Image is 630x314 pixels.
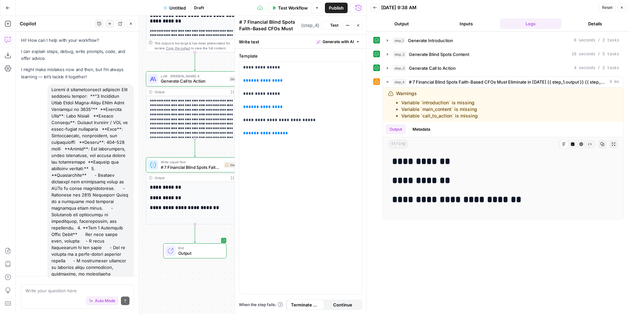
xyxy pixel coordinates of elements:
li: Variable `call_to_action` is missing [401,113,478,119]
span: End [178,246,221,250]
li: Variable `introduction` is missing [401,99,478,106]
g: Edge from step_3 to step_4 [194,138,196,157]
div: 6 ms [383,88,623,219]
textarea: # 7 Financial Blind Spots Faith-Based CFOs Must Eliminate in [DATE] {{ step_1.output }} {{ step_2... [239,19,300,78]
button: Details [564,18,626,29]
div: Warnings [396,90,478,119]
button: 4 seconds / 2 tasks [383,63,623,73]
button: Test Workflow [268,3,312,13]
span: Continue [333,301,352,308]
div: EndOutput [146,243,244,258]
div: Copilot [20,20,93,27]
span: # 7 Financial Blind Spots Faith-Based CFOs Must Eliminate in [DATE] {{ step_1.output }} {{ step_2... [161,164,221,170]
span: 4 seconds / 2 tasks [574,65,619,71]
button: Continue [324,300,361,310]
div: Write text [235,35,366,48]
button: 8 seconds / 2 tasks [383,35,623,46]
span: Generate Blind Spots Content [409,51,469,58]
span: Generate Call to Action [409,65,456,71]
span: Test [330,22,338,28]
span: Generate Introduction [408,37,453,44]
span: Reset [602,5,613,11]
button: Reset [599,3,616,12]
span: Untitled [169,5,186,11]
span: Output [178,250,221,256]
span: 6 ms [610,79,619,85]
span: step_1 [393,37,405,44]
span: Publish [329,5,344,11]
button: 16 seconds / 5 tasks [383,49,623,60]
g: Edge from step_4 to end [194,224,196,243]
span: step_2 [393,51,406,58]
span: 16 seconds / 5 tasks [572,51,619,57]
span: Test Workflow [278,5,308,11]
span: # 7 Financial Blind Spots Faith-Based CFOs Must Eliminate in [DATE] {{ step_1.output }} {{ step_2... [409,79,607,85]
span: Terminate Workflow [291,301,320,308]
button: Output [371,18,433,29]
span: Copy the output [166,46,190,50]
div: Output [155,89,227,94]
button: Logs [500,18,562,29]
div: Step 4 [224,162,241,168]
button: Generate with AI [314,38,362,46]
span: 8 seconds / 2 tasks [574,38,619,43]
span: string [388,140,408,148]
button: Test [321,21,341,30]
button: Inputs [435,18,497,29]
p: Hi! How can I help with your workflow? [21,37,134,44]
div: Write Liquid Text# 7 Financial Blind Spots Faith-Based CFOs Must Eliminate in [DATE] {{ step_1.ou... [146,157,244,224]
span: Generate Call to Action [161,78,227,84]
g: Edge from step_2 to step_3 [194,52,196,71]
span: Draft [194,5,204,11]
div: This output is too large & has been abbreviated for review. to view the full content. [155,41,241,51]
span: step_4 [393,79,406,85]
button: Untitled [159,3,190,13]
button: Metadata [409,124,434,134]
button: Auto Mode [86,297,118,305]
div: Output [155,175,227,180]
span: Generate with AI [323,39,354,45]
span: Auto Mode [95,298,115,304]
p: I can explain steps, debug, write prompts, code, and offer advice. [21,48,134,62]
a: When the step fails: [239,302,283,308]
span: step_3 [393,65,406,71]
div: Step 3 [229,76,241,82]
span: LLM · [PERSON_NAME] 4 [161,73,227,78]
span: ( step_4 ) [301,22,319,29]
span: Write Liquid Text [161,160,221,165]
button: Output [386,124,406,134]
label: Template [239,53,362,59]
p: I might make mistakes now and then, but I’m always learning — let’s tackle it together! [21,66,134,80]
button: 6 ms [383,77,623,87]
li: Variable `main_content` is missing [401,106,478,113]
button: Publish [325,3,348,13]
